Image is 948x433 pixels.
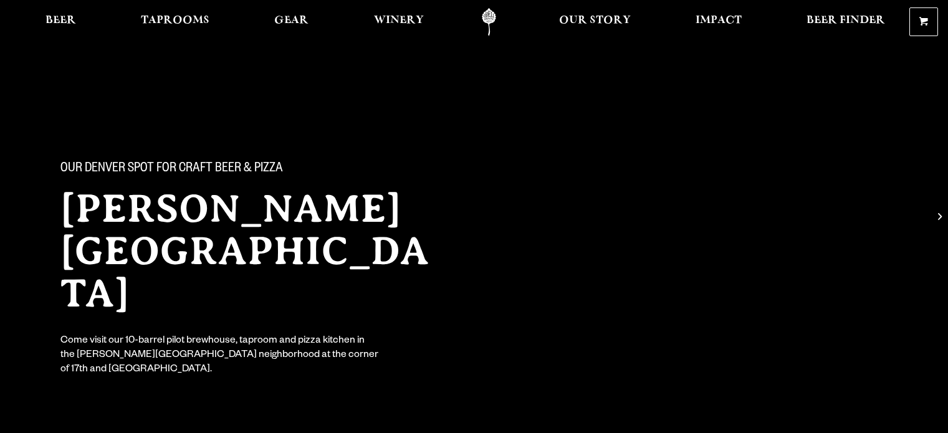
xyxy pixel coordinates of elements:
span: Beer [45,16,76,26]
span: Gear [274,16,309,26]
div: Come visit our 10-barrel pilot brewhouse, taproom and pizza kitchen in the [PERSON_NAME][GEOGRAPH... [60,335,380,378]
h2: [PERSON_NAME][GEOGRAPHIC_DATA] [60,188,449,315]
span: Taprooms [141,16,209,26]
span: Our Story [559,16,631,26]
span: Winery [374,16,424,26]
a: Our Story [551,8,639,36]
a: Odell Home [466,8,512,36]
a: Gear [266,8,317,36]
a: Beer [37,8,84,36]
span: Beer Finder [807,16,885,26]
a: Taprooms [133,8,218,36]
span: Our Denver spot for craft beer & pizza [60,161,283,178]
span: Impact [696,16,742,26]
a: Beer Finder [798,8,893,36]
a: Impact [687,8,750,36]
a: Winery [366,8,432,36]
